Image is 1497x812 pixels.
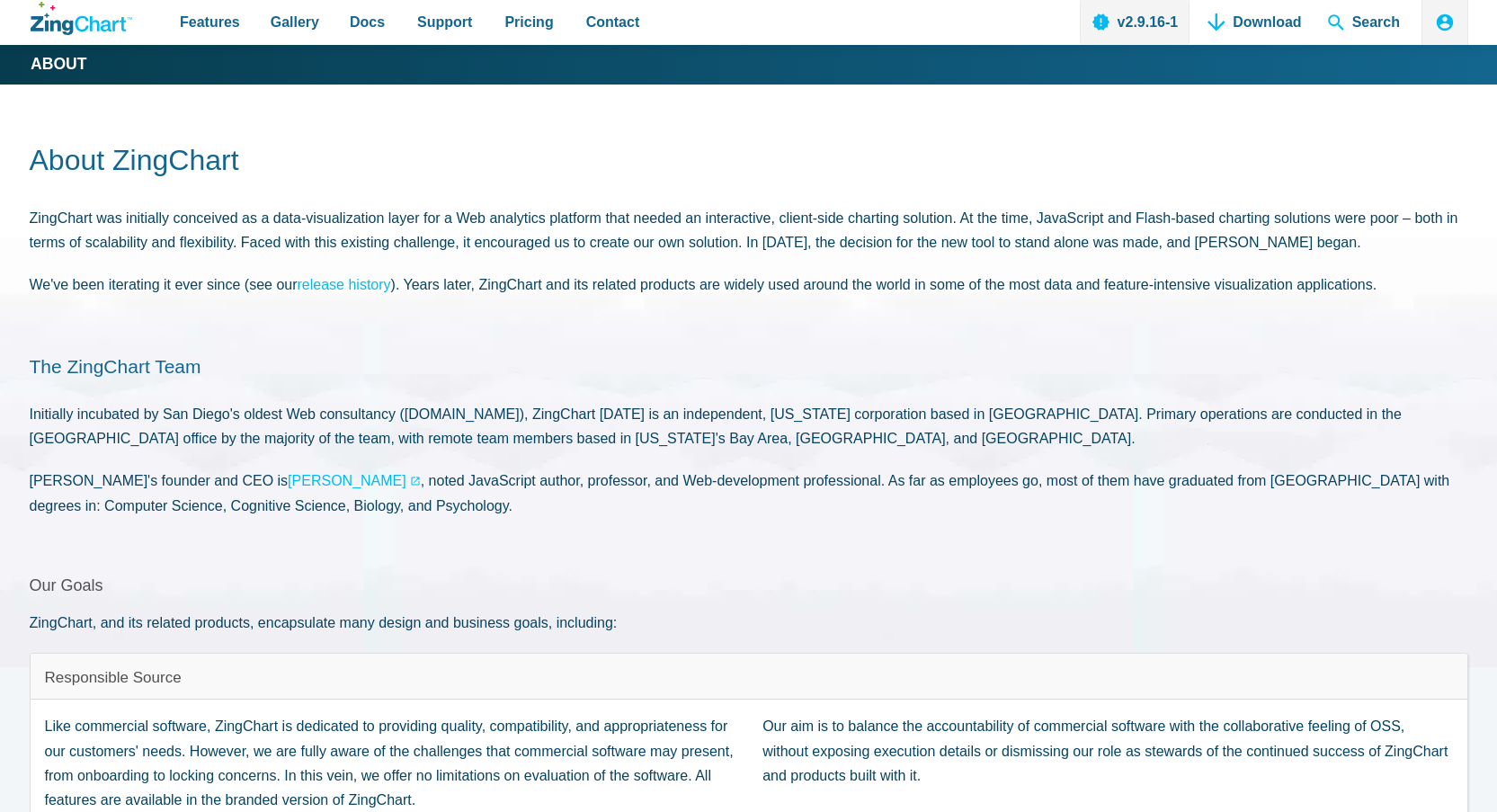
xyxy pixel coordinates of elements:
[30,576,1468,596] h3: Our Goals
[30,272,1468,297] p: We've been iterating it ever since (see our ). Years later, ZingChart and its related products ar...
[417,10,472,34] span: Support
[762,714,1452,788] p: Our aim is to balance the accountability of commercial software with the collaborative feeling of...
[30,206,1468,254] p: ZingChart was initially conceived as a data-visualization layer for a Web analytics platform that...
[30,611,1468,635] p: ZingChart, and its related products, encapsulate many design and business goals, including:
[504,10,553,34] span: Pricing
[31,57,87,73] strong: About
[30,354,1468,379] h2: The ZingChart Team
[298,277,391,292] a: release history
[30,468,1468,517] p: [PERSON_NAME]'s founder and CEO is , noted JavaScript author, professor, and Web-development prof...
[288,468,421,493] a: [PERSON_NAME]
[30,142,1468,183] h1: About ZingChart
[30,402,1468,451] p: Initially incubated by San Diego's oldest Web consultancy ([DOMAIN_NAME]), ZingChart [DATE] is an...
[45,668,1453,688] h4: Responsible Source
[350,10,385,34] span: Docs
[586,10,640,34] span: Contact
[45,714,735,812] p: Like commercial software, ZingChart is dedicated to providing quality, compatibility, and appropr...
[271,10,319,34] span: Gallery
[180,10,240,34] span: Features
[31,2,132,35] a: ZingChart Logo. Click to return to the homepage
